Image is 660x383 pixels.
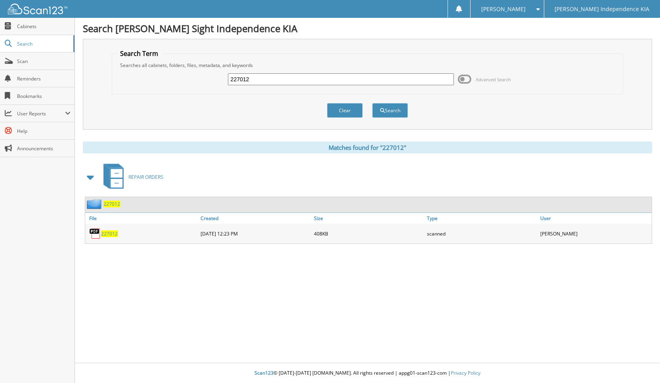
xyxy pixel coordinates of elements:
[17,110,65,117] span: User Reports
[17,128,71,134] span: Help
[451,370,480,376] a: Privacy Policy
[17,23,71,30] span: Cabinets
[116,62,619,69] div: Searches all cabinets, folders, files, metadata, and keywords
[87,199,103,209] img: folder2.png
[17,75,71,82] span: Reminders
[17,145,71,152] span: Announcements
[538,226,652,241] div: [PERSON_NAME]
[17,58,71,65] span: Scan
[17,93,71,100] span: Bookmarks
[372,103,408,118] button: Search
[481,7,526,11] span: [PERSON_NAME]
[75,364,660,383] div: © [DATE]-[DATE] [DOMAIN_NAME]. All rights reserved | appg01-scan123-com |
[103,201,120,207] a: 227012
[8,4,67,14] img: scan123-logo-white.svg
[425,226,538,241] div: scanned
[555,7,649,11] span: [PERSON_NAME] Independence KIA
[17,40,69,47] span: Search
[476,77,511,82] span: Advanced Search
[101,230,118,237] a: 227012
[199,226,312,241] div: [DATE] 12:23 PM
[89,228,101,239] img: PDF.png
[254,370,274,376] span: Scan123
[425,213,538,224] a: Type
[116,49,162,58] legend: Search Term
[99,161,163,193] a: REPAIR ORDERS
[83,142,652,153] div: Matches found for "227012"
[538,213,652,224] a: User
[312,213,425,224] a: Size
[312,226,425,241] div: 408KB
[83,22,652,35] h1: Search [PERSON_NAME] Sight Independence KIA
[327,103,363,118] button: Clear
[128,174,163,180] span: REPAIR ORDERS
[85,213,199,224] a: File
[199,213,312,224] a: Created
[620,345,660,383] iframe: Chat Widget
